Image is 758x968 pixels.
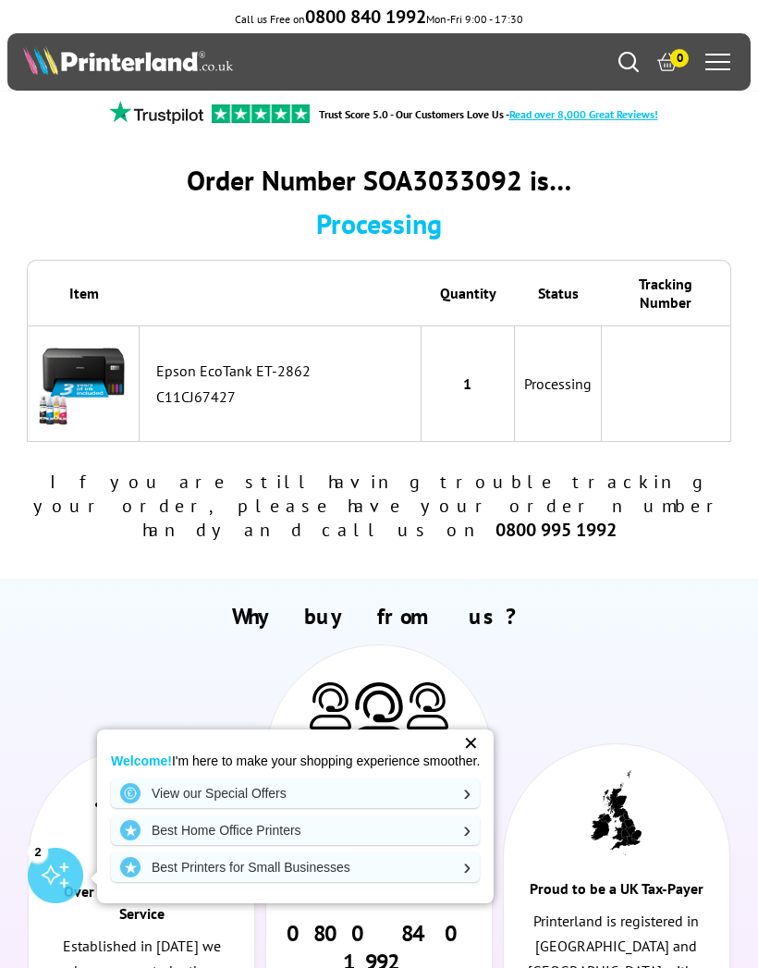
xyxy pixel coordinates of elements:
a: View our Special Offers [111,778,480,808]
div: Order Number SOA3033092 is… [27,162,730,198]
b: 0800 995 1992 [495,518,617,542]
a: Best Printers for Small Businesses [111,852,480,882]
a: 0800 840 1992 [305,12,426,26]
span: Read over 8,000 Great Reviews! [509,107,658,121]
img: Trusted Service [95,784,188,858]
th: Tracking Number [602,260,731,325]
img: Printerland Logo [23,45,233,75]
div: ✕ [458,730,483,756]
p: I'm here to make your shopping experience smoother. [111,753,480,769]
a: Search [618,52,639,72]
span: 0 [670,49,689,67]
img: UK tax payer [591,770,642,855]
b: 0800 840 1992 [305,5,426,29]
a: Trust Score 5.0 - Our Customers Love Us -Read over 8,000 Great Reviews! [319,107,658,121]
th: Status [515,260,602,325]
img: Printer Experts [407,682,448,729]
div: Processing [27,205,730,241]
td: Processing [515,325,602,442]
th: Quantity [422,260,515,325]
div: If you are still having trouble tracking your order, please have your order number handy and call... [27,470,730,542]
img: trustpilot rating [212,104,310,123]
img: trustpilot rating [101,101,212,124]
div: Epson EcoTank ET-2862 [156,361,411,380]
h2: Why buy from us? [23,602,736,631]
img: Epson EcoTank ET-2862 [37,336,129,428]
img: Printer Experts [310,682,351,729]
td: 1 [422,325,515,442]
img: Printer Experts [351,682,407,746]
div: Proud to be a UK Tax-Payer [526,877,707,909]
a: 0 [657,52,678,72]
a: Printerland Logo [23,45,379,79]
strong: Welcome! [111,754,172,768]
th: Item [27,260,140,325]
div: 2 [28,841,48,862]
a: Best Home Office Printers [111,815,480,845]
div: C11CJ67427 [156,387,411,406]
div: Over 30 Years of Trusted Service [51,880,232,934]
